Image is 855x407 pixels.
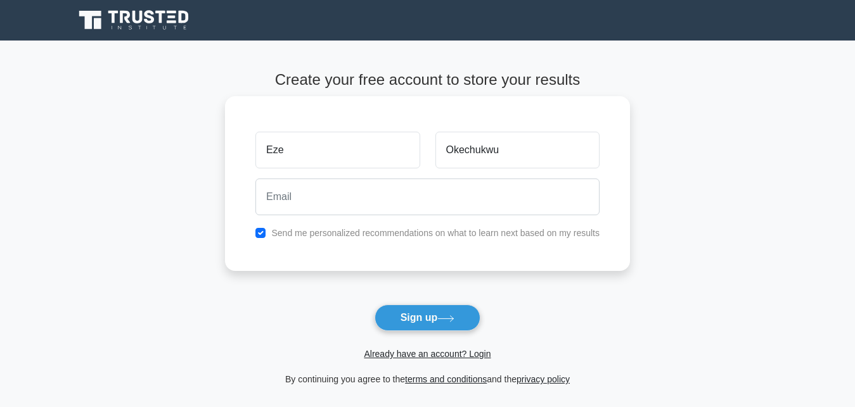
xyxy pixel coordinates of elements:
input: Email [255,178,600,215]
div: By continuing you agree to the and the [217,372,638,387]
button: Sign up [375,304,481,331]
label: Send me personalized recommendations on what to learn next based on my results [271,228,600,238]
input: First name [255,132,420,168]
a: privacy policy [517,374,570,384]
a: Already have an account? Login [364,349,491,359]
h4: Create your free account to store your results [225,71,630,89]
a: terms and conditions [405,374,487,384]
input: Last name [435,132,600,168]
